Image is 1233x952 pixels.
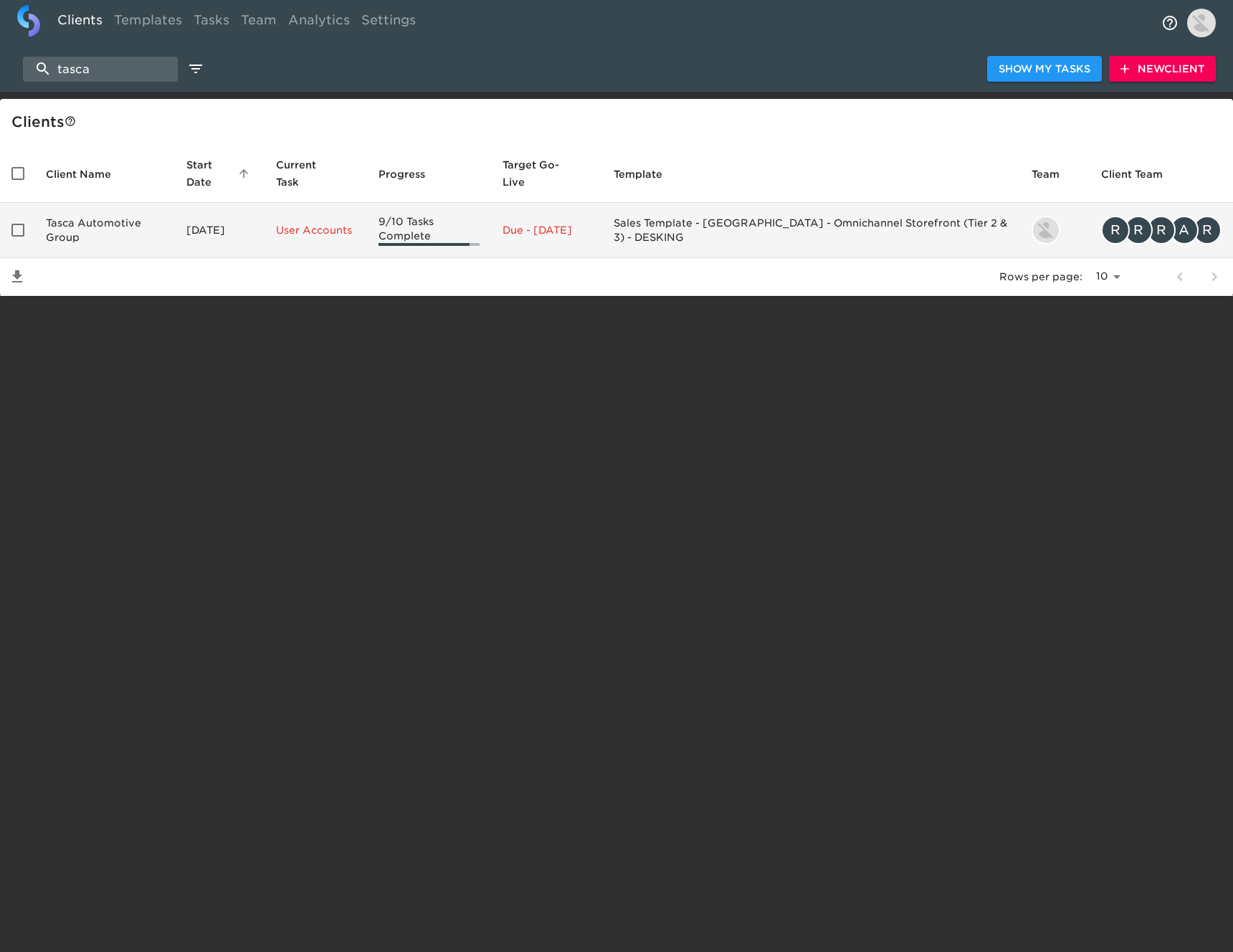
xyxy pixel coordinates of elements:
[999,60,1090,78] span: Show My Tasks
[999,270,1082,284] p: Rows per page:
[1101,216,1130,244] div: R
[1032,166,1078,183] span: Team
[1109,56,1216,82] button: NewClient
[1147,216,1176,244] div: R
[1193,216,1222,244] div: R
[276,156,337,191] span: This is the next Task in this Hub that should be completed
[1120,60,1204,78] span: New Client
[503,223,591,237] p: Due - [DATE]
[282,5,356,40] a: Analytics
[188,5,235,40] a: Tasks
[276,156,356,191] span: Current Task
[235,5,282,40] a: Team
[356,5,422,40] a: Settings
[23,57,178,82] input: search
[602,203,1020,258] td: Sales Template - [GEOGRAPHIC_DATA] - Omnichannel Storefront (Tier 2 & 3) - DESKING
[11,110,1227,133] div: Client s
[1187,9,1216,37] img: Profile
[1124,216,1153,244] div: R
[379,166,444,183] span: Progress
[503,156,572,191] span: Calculated based on the start date and the duration of all Tasks contained in this Hub.
[46,166,130,183] span: Client Name
[17,5,40,37] img: logo
[186,156,253,191] span: Start Date
[175,203,265,258] td: [DATE]
[1088,266,1125,287] select: rows per page
[367,203,491,258] td: 9/10 Tasks Complete
[1153,6,1187,40] button: notifications
[34,203,175,258] td: Tasca Automotive Group
[987,56,1102,82] button: Show My Tasks
[1170,216,1199,244] div: A
[276,223,356,237] p: User Accounts
[1032,216,1078,244] div: kevin.lo@roadster.com
[503,156,591,191] span: Target Go-Live
[65,115,76,127] svg: This is a list of all of your clients and clients shared with you
[1101,166,1181,183] span: Client Team
[1101,216,1222,244] div: rsylvia@tasca.com, rsoars@tasca.com, rsoares@tasca.com, ahollis@tasca.com, rsilvia@tasca.com
[52,5,108,40] a: Clients
[1033,217,1059,243] img: kevin.lo@roadster.com
[108,5,188,40] a: Templates
[184,57,208,81] button: edit
[614,166,681,183] span: Template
